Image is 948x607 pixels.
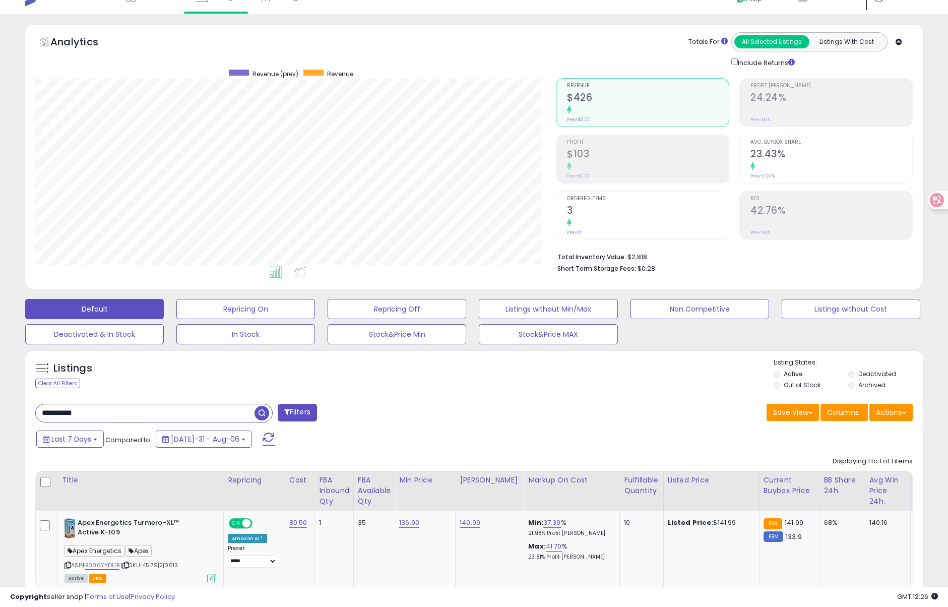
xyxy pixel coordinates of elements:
[460,518,480,528] a: 140.99
[278,404,317,421] button: Filters
[833,457,913,466] div: Displaying 1 to 1 of 1 items
[528,554,612,561] p: 23.81% Profit [PERSON_NAME]
[557,253,626,261] b: Total Inventory Value:
[358,475,391,507] div: FBA Available Qty
[567,196,729,202] span: Ordered Items
[774,358,923,368] p: Listing States:
[121,561,178,569] span: | SKU: 45.79|2|0613
[176,324,315,344] button: In Stock
[230,519,242,528] span: ON
[784,370,802,378] label: Active
[479,299,617,319] button: Listings without Min/Max
[567,148,729,162] h2: $103
[85,561,119,570] a: B086YYDL1B
[51,434,91,444] span: Last 7 Days
[319,475,349,507] div: FBA inbound Qty
[125,545,152,557] span: Apex
[65,518,75,538] img: 41oPvc45inL._SL40_.jpg
[630,299,769,319] button: Non Competitive
[897,592,938,601] span: 2025-08-15 12:26 GMT
[557,264,636,273] b: Short Term Storage Fees:
[782,299,920,319] button: Listings without Cost
[750,229,770,235] small: Prev: N/A
[767,404,819,421] button: Save View
[750,196,912,202] span: ROI
[750,116,770,123] small: Prev: N/A
[25,324,164,344] button: Deactivated & In Stock
[62,475,219,485] div: Title
[65,518,216,581] div: ASIN:
[567,83,729,89] span: Revenue
[131,592,175,601] a: Privacy Policy
[750,92,912,105] h2: 24.24%
[869,404,913,421] button: Actions
[543,518,561,528] a: 37.39
[25,299,164,319] button: Default
[528,541,546,551] b: Max:
[528,518,543,527] b: Min:
[858,381,886,389] label: Archived
[567,140,729,145] span: Profit
[252,70,298,78] span: Revenue (prev)
[105,435,152,445] span: Compared to:
[638,264,655,273] span: $0.28
[750,173,775,179] small: Prev: 0.00%
[824,518,857,527] div: 68%
[784,381,820,389] label: Out of Stock
[724,56,807,68] div: Include Returns
[10,592,175,602] div: seller snap | |
[89,574,106,583] span: FBA
[764,531,783,542] small: FBM
[824,475,861,496] div: BB Share 24h.
[228,475,281,485] div: Repricing
[78,518,200,539] b: Apex Energetics Turmero-XL™ Active K-109
[809,35,884,48] button: Listings With Cost
[399,475,451,485] div: Min Price
[785,518,803,527] span: 141.99
[528,518,612,537] div: %
[176,299,315,319] button: Repricing On
[858,370,896,378] label: Deactivated
[624,475,659,496] div: Fulfillable Quantity
[50,35,118,51] h5: Analytics
[869,475,906,507] div: Avg Win Price 24h.
[319,518,346,527] div: 1
[36,431,104,448] button: Last 7 Days
[289,475,311,485] div: Cost
[567,116,591,123] small: Prev: $0.00
[528,542,612,561] div: %
[764,518,782,529] small: FBA
[750,140,912,145] span: Avg. Buybox Share
[734,35,809,48] button: All Selected Listings
[35,379,80,388] div: Clear All Filters
[528,530,612,537] p: 21.98% Profit [PERSON_NAME]
[156,431,252,448] button: [DATE]-31 - Aug-06
[827,407,859,417] span: Columns
[820,404,868,421] button: Columns
[624,518,655,527] div: 10
[86,592,129,601] a: Terms of Use
[10,592,47,601] strong: Copyright
[668,475,755,485] div: Listed Price
[567,92,729,105] h2: $426
[479,324,617,344] button: Stock&Price MAX
[557,250,905,262] li: $2,818
[668,518,714,527] b: Listed Price:
[786,532,802,541] span: 133.9
[327,70,353,78] span: Revenue
[228,534,267,543] div: Amazon AI *
[750,205,912,218] h2: 42.76%
[764,475,815,496] div: Current Buybox Price
[251,519,267,528] span: OFF
[289,518,307,528] a: 80.50
[668,518,751,527] div: $141.99
[688,37,728,47] div: Totals For
[567,205,729,218] h2: 3
[460,475,520,485] div: [PERSON_NAME]
[567,173,591,179] small: Prev: $0.00
[65,574,88,583] span: All listings currently available for purchase on Amazon
[53,361,92,376] h5: Listings
[328,299,466,319] button: Repricing Off
[524,471,620,511] th: The percentage added to the cost of goods (COGS) that forms the calculator for Min & Max prices.
[869,518,903,527] div: 140.16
